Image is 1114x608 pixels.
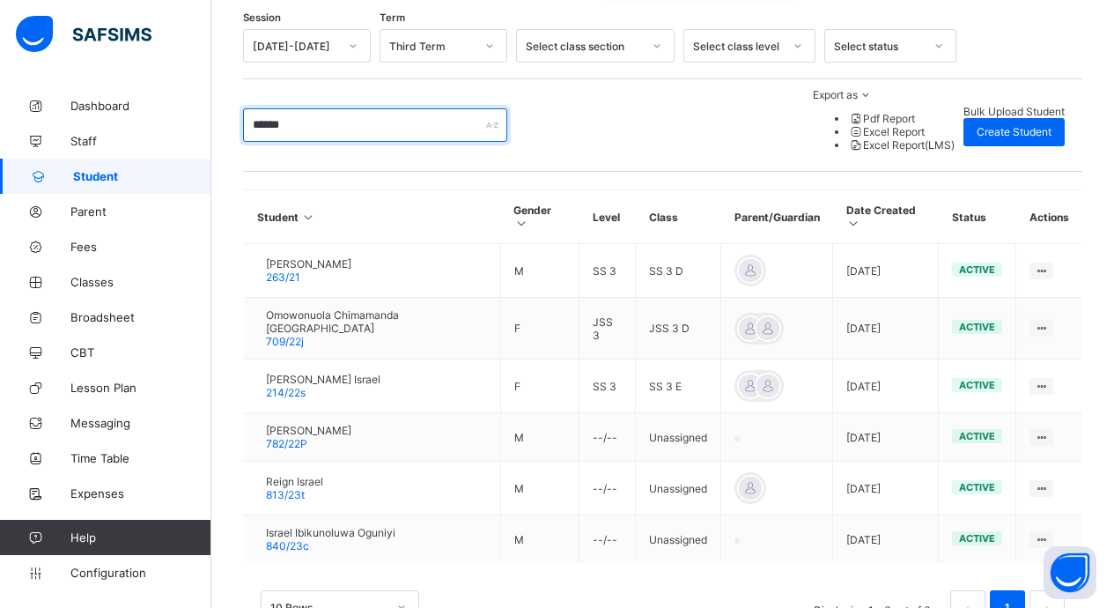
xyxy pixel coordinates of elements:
[70,204,211,219] span: Parent
[833,462,939,515] td: [DATE]
[73,169,211,183] span: Student
[833,298,939,360] td: [DATE]
[301,211,316,224] i: Sort in Ascending Order
[500,244,579,298] td: M
[526,40,642,53] div: Select class section
[636,244,721,298] td: SS 3 D
[1044,546,1096,599] button: Open asap
[959,430,995,442] span: active
[266,271,300,284] span: 263/21
[848,125,955,138] li: dropdown-list-item-null-1
[813,88,858,101] span: Export as
[266,526,395,539] span: Israel Ibikunoluwa Oguniyi
[833,190,939,244] th: Date Created
[70,416,211,430] span: Messaging
[266,437,307,450] span: 782/22P
[70,99,211,113] span: Dashboard
[579,462,636,515] td: --/--
[721,190,833,244] th: Parent/Guardian
[959,532,995,545] span: active
[513,217,528,230] i: Sort in Ascending Order
[833,244,939,298] td: [DATE]
[636,462,721,515] td: Unassigned
[579,413,636,462] td: --/--
[70,530,210,545] span: Help
[833,413,939,462] td: [DATE]
[579,244,636,298] td: SS 3
[266,424,351,437] span: [PERSON_NAME]
[266,335,304,348] span: 709/22j
[500,298,579,360] td: F
[500,360,579,413] td: F
[636,413,721,462] td: Unassigned
[500,413,579,462] td: M
[959,481,995,493] span: active
[266,386,306,399] span: 214/22s
[1016,190,1082,244] th: Actions
[959,263,995,276] span: active
[579,190,636,244] th: Level
[380,11,405,24] span: Term
[636,515,721,564] td: Unassigned
[70,345,211,360] span: CBT
[500,190,579,244] th: Gender
[70,451,211,465] span: Time Table
[579,515,636,564] td: --/--
[833,360,939,413] td: [DATE]
[244,190,501,244] th: Student
[693,40,783,53] div: Select class level
[636,360,721,413] td: SS 3 E
[500,515,579,564] td: M
[70,486,211,500] span: Expenses
[70,240,211,254] span: Fees
[266,475,323,488] span: Reign Israel
[243,11,281,24] span: Session
[70,381,211,395] span: Lesson Plan
[70,275,211,289] span: Classes
[70,310,211,324] span: Broadsheet
[959,321,995,333] span: active
[579,298,636,360] td: JSS 3
[266,539,309,552] span: 840/23c
[848,138,955,152] li: dropdown-list-item-null-2
[846,217,861,230] i: Sort in Ascending Order
[266,488,305,501] span: 813/23t
[636,190,721,244] th: Class
[70,566,210,580] span: Configuration
[266,257,351,271] span: [PERSON_NAME]
[834,40,924,53] div: Select status
[389,40,475,53] div: Third Term
[833,515,939,564] td: [DATE]
[977,125,1051,138] span: Create Student
[16,16,151,53] img: safsims
[500,462,579,515] td: M
[266,308,487,335] span: Omowonuola Chimamanda [GEOGRAPHIC_DATA]
[579,360,636,413] td: SS 3
[963,105,1065,118] span: Bulk Upload Student
[848,112,955,125] li: dropdown-list-item-null-0
[959,379,995,391] span: active
[70,134,211,148] span: Staff
[266,373,380,386] span: [PERSON_NAME] Israel
[636,298,721,360] td: JSS 3 D
[253,40,338,53] div: [DATE]-[DATE]
[939,190,1016,244] th: Status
